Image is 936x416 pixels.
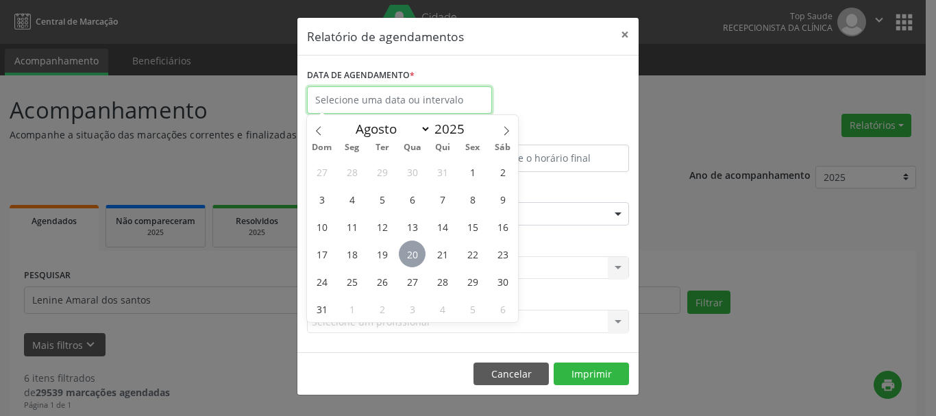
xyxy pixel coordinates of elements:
span: Setembro 6, 2025 [489,295,516,322]
span: Agosto 15, 2025 [459,213,486,240]
input: Selecione uma data ou intervalo [307,86,492,114]
input: Selecione o horário final [471,145,629,172]
span: Agosto 28, 2025 [429,268,456,295]
span: Agosto 9, 2025 [489,186,516,212]
span: Agosto 14, 2025 [429,213,456,240]
span: Agosto 19, 2025 [369,241,395,267]
span: Agosto 4, 2025 [338,186,365,212]
span: Agosto 10, 2025 [308,213,335,240]
span: Dom [307,143,337,152]
span: Agosto 30, 2025 [489,268,516,295]
span: Agosto 13, 2025 [399,213,426,240]
h5: Relatório de agendamentos [307,27,464,45]
span: Agosto 18, 2025 [338,241,365,267]
span: Ter [367,143,397,152]
span: Julho 31, 2025 [429,158,456,185]
span: Setembro 2, 2025 [369,295,395,322]
span: Agosto 21, 2025 [429,241,456,267]
span: Setembro 3, 2025 [399,295,426,322]
span: Agosto 22, 2025 [459,241,486,267]
span: Agosto 3, 2025 [308,186,335,212]
span: Agosto 11, 2025 [338,213,365,240]
label: ATÉ [471,123,629,145]
span: Setembro 1, 2025 [338,295,365,322]
span: Setembro 4, 2025 [429,295,456,322]
button: Cancelar [473,363,549,386]
span: Sex [458,143,488,152]
span: Agosto 8, 2025 [459,186,486,212]
span: Agosto 5, 2025 [369,186,395,212]
button: Close [611,18,639,51]
span: Qui [428,143,458,152]
span: Julho 27, 2025 [308,158,335,185]
span: Julho 29, 2025 [369,158,395,185]
span: Agosto 25, 2025 [338,268,365,295]
span: Setembro 5, 2025 [459,295,486,322]
span: Agosto 16, 2025 [489,213,516,240]
span: Julho 30, 2025 [399,158,426,185]
span: Sáb [488,143,518,152]
input: Year [431,120,476,138]
select: Month [349,119,431,138]
span: Agosto 31, 2025 [308,295,335,322]
button: Imprimir [554,363,629,386]
span: Agosto 20, 2025 [399,241,426,267]
span: Qua [397,143,428,152]
span: Agosto 2, 2025 [489,158,516,185]
span: Seg [337,143,367,152]
span: Agosto 27, 2025 [399,268,426,295]
span: Agosto 6, 2025 [399,186,426,212]
span: Agosto 23, 2025 [489,241,516,267]
span: Agosto 24, 2025 [308,268,335,295]
label: DATA DE AGENDAMENTO [307,65,415,86]
span: Agosto 29, 2025 [459,268,486,295]
span: Agosto 26, 2025 [369,268,395,295]
span: Agosto 7, 2025 [429,186,456,212]
span: Agosto 17, 2025 [308,241,335,267]
span: Agosto 1, 2025 [459,158,486,185]
span: Agosto 12, 2025 [369,213,395,240]
span: Julho 28, 2025 [338,158,365,185]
